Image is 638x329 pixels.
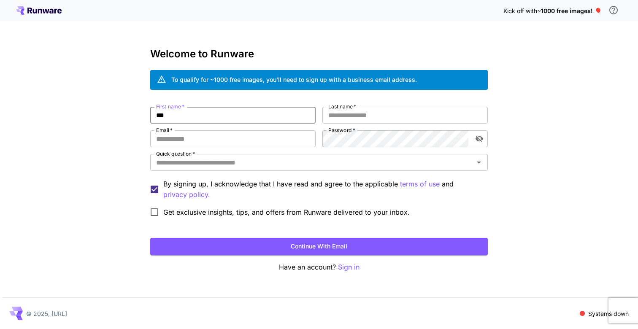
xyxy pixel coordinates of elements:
[156,150,195,157] label: Quick question
[150,238,488,255] button: Continue with email
[588,309,629,318] p: Systems down
[156,103,184,110] label: First name
[163,189,210,200] button: By signing up, I acknowledge that I have read and agree to the applicable terms of use and
[338,262,360,272] button: Sign in
[400,179,440,189] p: terms of use
[400,179,440,189] button: By signing up, I acknowledge that I have read and agree to the applicable and privacy policy.
[328,103,356,110] label: Last name
[605,2,622,19] button: In order to qualify for free credit, you need to sign up with a business email address and click ...
[150,48,488,60] h3: Welcome to Runware
[150,262,488,272] p: Have an account?
[163,207,410,217] span: Get exclusive insights, tips, and offers from Runware delivered to your inbox.
[156,127,173,134] label: Email
[26,309,67,318] p: © 2025, [URL]
[171,75,417,84] div: To qualify for ~1000 free images, you’ll need to sign up with a business email address.
[537,7,602,14] span: ~1000 free images! 🎈
[472,131,487,146] button: toggle password visibility
[473,156,485,168] button: Open
[328,127,355,134] label: Password
[503,7,537,14] span: Kick off with
[163,189,210,200] p: privacy policy.
[163,179,481,200] p: By signing up, I acknowledge that I have read and agree to the applicable and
